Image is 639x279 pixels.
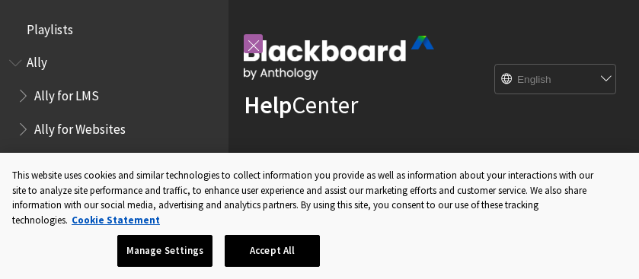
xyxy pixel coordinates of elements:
[27,150,114,170] span: Blackboard App
[12,168,595,227] div: This website uses cookies and similar technologies to collect information you provide as well as ...
[34,83,99,103] span: Ally for LMS
[244,90,358,120] a: HelpCenter
[9,50,219,142] nav: Book outline for Anthology Ally Help
[34,116,126,137] span: Ally for Websites
[244,36,434,80] img: Blackboard by Anthology
[117,235,212,267] button: Manage Settings
[244,90,292,120] strong: Help
[495,65,617,95] select: Site Language Selector
[72,214,160,227] a: More information about your privacy, opens in a new tab
[225,235,320,267] button: Accept All
[27,50,47,71] span: Ally
[27,17,73,37] span: Playlists
[9,17,219,43] nav: Book outline for Playlists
